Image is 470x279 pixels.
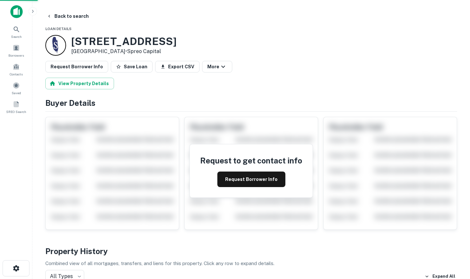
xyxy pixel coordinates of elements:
button: View Property Details [45,78,114,89]
button: Back to search [44,10,91,22]
img: capitalize-icon.png [10,5,23,18]
h3: [STREET_ADDRESS] [71,35,177,48]
button: More [202,61,232,73]
span: SREO Search [6,109,26,114]
a: Spreo Capital [127,48,161,54]
button: Export CSV [155,61,200,73]
span: Saved [12,90,21,95]
span: Loan Details [45,27,72,31]
p: Combined view of all mortgages, transfers, and liens for this property. Click any row to expand d... [45,260,457,267]
button: Save Loan [111,61,153,73]
a: SREO Search [2,98,30,116]
span: Borrowers [8,53,24,58]
h4: Buyer Details [45,97,457,109]
span: Contacts [10,72,23,77]
a: Search [2,23,30,40]
h4: Request to get contact info [200,155,302,166]
a: Borrowers [2,42,30,59]
iframe: Chat Widget [438,227,470,258]
p: [GEOGRAPHIC_DATA] • [71,48,177,55]
a: Saved [2,79,30,97]
a: Contacts [2,61,30,78]
button: Request Borrower Info [45,61,108,73]
h4: Property History [45,245,457,257]
span: Search [11,34,22,39]
button: Request Borrower Info [217,172,285,187]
